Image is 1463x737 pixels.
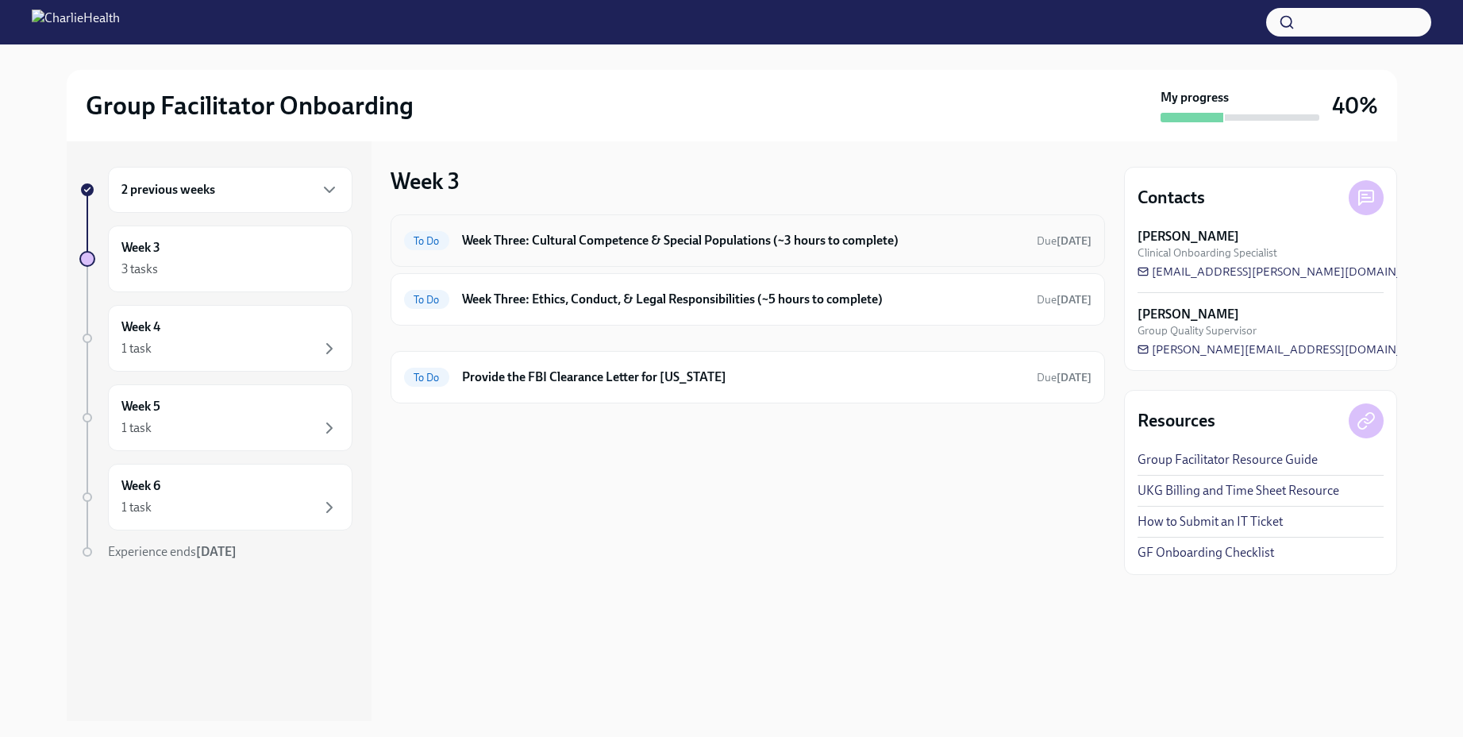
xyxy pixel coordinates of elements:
h6: Week 4 [121,318,160,336]
a: UKG Billing and Time Sheet Resource [1138,482,1339,500]
h6: 2 previous weeks [121,181,215,199]
strong: My progress [1161,89,1229,106]
span: Experience ends [108,544,237,559]
h3: Week 3 [391,167,460,195]
div: 1 task [121,499,152,516]
a: To DoProvide the FBI Clearance Letter for [US_STATE]Due[DATE] [404,365,1091,390]
h4: Resources [1138,409,1215,433]
strong: [DATE] [1057,234,1091,248]
h6: Week 6 [121,477,160,495]
h6: Week 5 [121,398,160,415]
a: Week 33 tasks [79,226,352,292]
a: GF Onboarding Checklist [1138,544,1274,561]
h4: Contacts [1138,186,1205,210]
a: Group Facilitator Resource Guide [1138,451,1318,469]
img: CharlieHealth [32,10,120,35]
h3: 40% [1332,91,1378,120]
a: Week 61 task [79,464,352,531]
span: To Do [404,372,449,384]
div: 3 tasks [121,260,158,278]
h2: Group Facilitator Onboarding [86,90,414,122]
span: Clinical Onboarding Specialist [1138,245,1277,260]
span: Due [1037,371,1091,384]
strong: [PERSON_NAME] [1138,228,1239,245]
a: [PERSON_NAME][EMAIL_ADDRESS][DOMAIN_NAME] [1138,341,1441,357]
h6: Provide the FBI Clearance Letter for [US_STATE] [462,368,1024,386]
strong: [DATE] [1057,293,1091,307]
a: Week 51 task [79,384,352,451]
strong: [PERSON_NAME] [1138,306,1239,323]
span: Due [1037,293,1091,307]
h6: Week 3 [121,239,160,257]
a: [EMAIL_ADDRESS][PERSON_NAME][DOMAIN_NAME] [1138,264,1441,280]
h6: Week Three: Cultural Competence & Special Populations (~3 hours to complete) [462,232,1024,249]
div: 1 task [121,419,152,437]
a: How to Submit an IT Ticket [1138,513,1283,531]
span: Due [1037,234,1091,248]
a: To DoWeek Three: Ethics, Conduct, & Legal Responsibilities (~5 hours to complete)Due[DATE] [404,287,1091,312]
span: To Do [404,235,449,247]
div: 2 previous weeks [108,167,352,213]
span: October 6th, 2025 09:00 [1037,233,1091,249]
span: To Do [404,294,449,306]
a: Week 41 task [79,305,352,372]
a: To DoWeek Three: Cultural Competence & Special Populations (~3 hours to complete)Due[DATE] [404,228,1091,253]
h6: Week Three: Ethics, Conduct, & Legal Responsibilities (~5 hours to complete) [462,291,1024,308]
strong: [DATE] [196,544,237,559]
span: Group Quality Supervisor [1138,323,1257,338]
div: 1 task [121,340,152,357]
strong: [DATE] [1057,371,1091,384]
span: October 21st, 2025 09:00 [1037,370,1091,385]
span: October 6th, 2025 09:00 [1037,292,1091,307]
